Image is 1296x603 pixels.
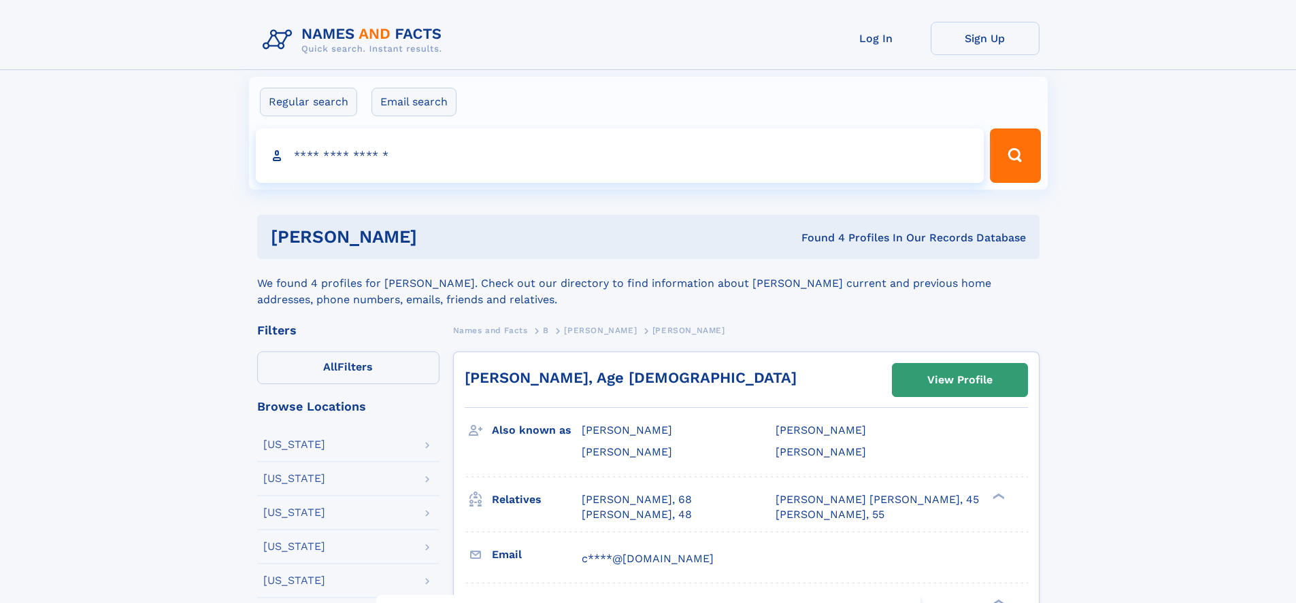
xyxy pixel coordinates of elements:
input: search input [256,128,984,183]
div: We found 4 profiles for [PERSON_NAME]. Check out our directory to find information about [PERSON_... [257,259,1040,308]
span: [PERSON_NAME] [652,326,725,335]
span: B [543,326,549,335]
a: [PERSON_NAME] [564,322,637,339]
button: Search Button [990,128,1040,183]
h3: Also known as [492,419,582,442]
label: Regular search [260,88,357,116]
div: [US_STATE] [263,507,325,518]
div: Browse Locations [257,400,439,413]
label: Filters [257,351,439,384]
span: All [323,360,337,373]
span: [PERSON_NAME] [582,445,672,458]
div: Filters [257,324,439,337]
span: [PERSON_NAME] [582,424,672,436]
a: [PERSON_NAME] [PERSON_NAME], 45 [776,492,979,507]
a: Sign Up [931,22,1040,55]
div: [US_STATE] [263,541,325,552]
div: [US_STATE] [263,575,325,586]
div: [US_STATE] [263,473,325,484]
img: Logo Names and Facts [257,22,453,58]
div: View Profile [927,364,993,396]
h1: [PERSON_NAME] [271,228,610,245]
div: Found 4 Profiles In Our Records Database [609,230,1026,245]
a: Names and Facts [453,322,528,339]
a: View Profile [893,364,1027,396]
a: [PERSON_NAME], 48 [582,507,692,522]
a: [PERSON_NAME], 68 [582,492,692,507]
h3: Relatives [492,488,582,511]
span: [PERSON_NAME] [776,445,866,458]
div: [US_STATE] [263,439,325,450]
a: B [543,322,549,339]
h3: Email [492,543,582,566]
a: [PERSON_NAME], Age [DEMOGRAPHIC_DATA] [465,369,797,386]
label: Email search [371,88,456,116]
a: [PERSON_NAME], 55 [776,507,884,522]
span: [PERSON_NAME] [776,424,866,436]
div: ❯ [989,492,1006,500]
a: Log In [822,22,931,55]
span: [PERSON_NAME] [564,326,637,335]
